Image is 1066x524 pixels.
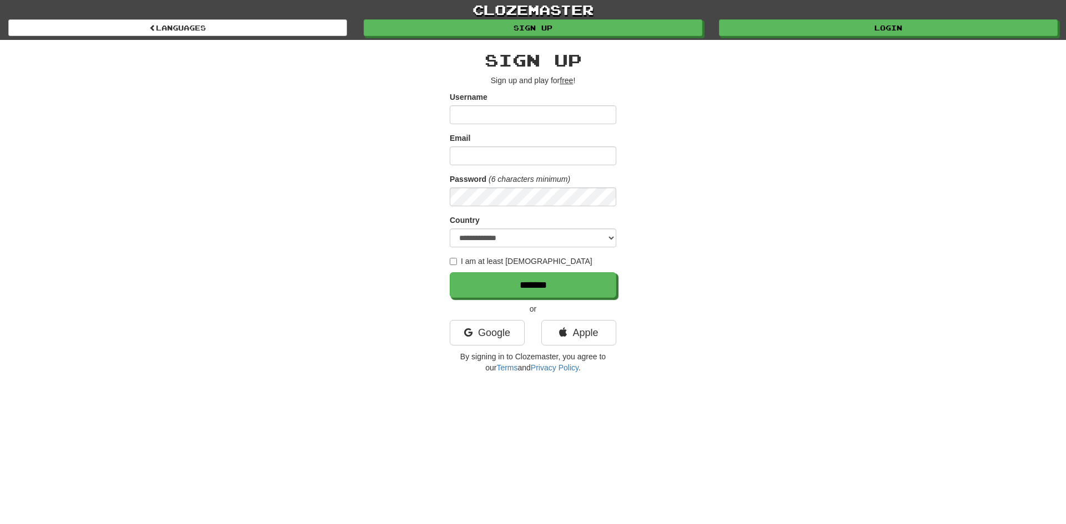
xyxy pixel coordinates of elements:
u: free [560,76,573,85]
input: I am at least [DEMOGRAPHIC_DATA] [450,258,457,265]
a: Languages [8,19,347,36]
h2: Sign up [450,51,616,69]
a: Sign up [364,19,702,36]
em: (6 characters minimum) [489,175,570,184]
label: I am at least [DEMOGRAPHIC_DATA] [450,256,592,267]
label: Country [450,215,480,226]
a: Google [450,320,525,345]
label: Password [450,174,486,185]
a: Login [719,19,1058,36]
a: Privacy Policy [531,363,579,372]
a: Apple [541,320,616,345]
label: Username [450,91,487,103]
p: Sign up and play for ! [450,75,616,86]
label: Email [450,133,470,144]
p: or [450,303,616,314]
p: By signing in to Clozemaster, you agree to our and . [450,351,616,373]
a: Terms [496,363,517,372]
